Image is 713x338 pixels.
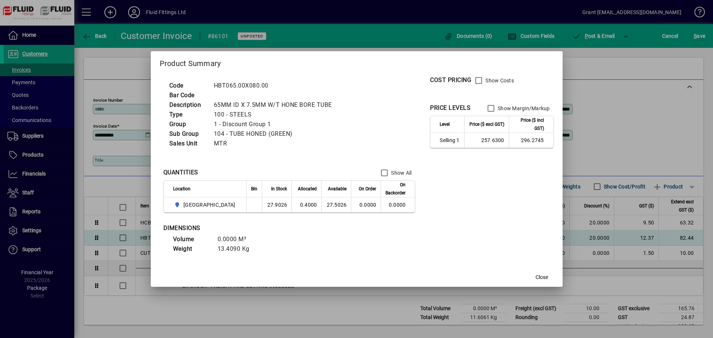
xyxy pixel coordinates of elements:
[166,119,210,129] td: Group
[210,139,341,148] td: MTR
[163,224,349,233] div: DIMENSIONS
[173,185,191,193] span: Location
[381,197,415,212] td: 0.0000
[484,77,514,84] label: Show Costs
[166,91,210,100] td: Bar Code
[210,119,341,129] td: 1 - Discount Group 1
[298,185,317,193] span: Allocated
[169,244,214,254] td: Weight
[166,100,210,110] td: Description
[166,81,210,91] td: Code
[530,270,554,284] button: Close
[496,105,550,112] label: Show Margin/Markup
[390,169,411,177] label: Show All
[509,133,553,148] td: 296.2745
[440,137,459,144] span: Selling 1
[359,202,377,208] span: 0.0000
[163,168,198,177] div: QUANTITIES
[321,197,351,212] td: 27.5026
[359,185,376,193] span: On Order
[214,234,258,244] td: 0.0000 M³
[440,120,450,128] span: Level
[173,200,238,209] span: AUCKLAND
[166,110,210,119] td: Type
[251,185,257,193] span: Bin
[464,133,509,148] td: 257.6300
[169,234,214,244] td: Volume
[210,81,341,91] td: HBT065.00X080.00
[271,185,287,193] span: In Stock
[210,129,341,139] td: 104 - TUBE HONED (GREEN)
[328,185,346,193] span: Available
[210,110,341,119] td: 100 - STEELS
[151,51,563,73] h2: Product Summary
[385,181,406,197] span: On Backorder
[210,100,341,110] td: 65MM ID X 7.5MM W/T HONE BORE TUBE
[214,244,258,254] td: 13.4090 Kg
[166,139,210,148] td: Sales Unit
[535,273,548,281] span: Close
[514,116,544,132] span: Price ($ incl GST)
[166,129,210,139] td: Sub Group
[292,197,321,212] td: 0.4000
[469,120,504,128] span: Price ($ excl GST)
[430,104,471,112] div: PRICE LEVELS
[430,76,471,85] div: COST PRICING
[262,197,292,212] td: 27.9026
[183,201,235,209] span: [GEOGRAPHIC_DATA]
